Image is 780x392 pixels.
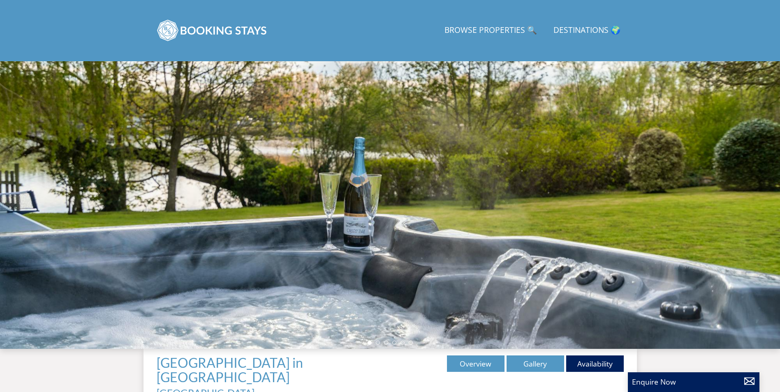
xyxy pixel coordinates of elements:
a: Availability [566,355,624,372]
a: Gallery [507,355,564,372]
img: BookingStays [157,10,268,51]
p: Enquire Now [632,376,755,387]
a: Overview [447,355,505,372]
a: [GEOGRAPHIC_DATA] in [GEOGRAPHIC_DATA] [157,355,303,385]
a: Destinations 🌍 [550,21,624,40]
a: Browse Properties 🔍 [441,21,540,40]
